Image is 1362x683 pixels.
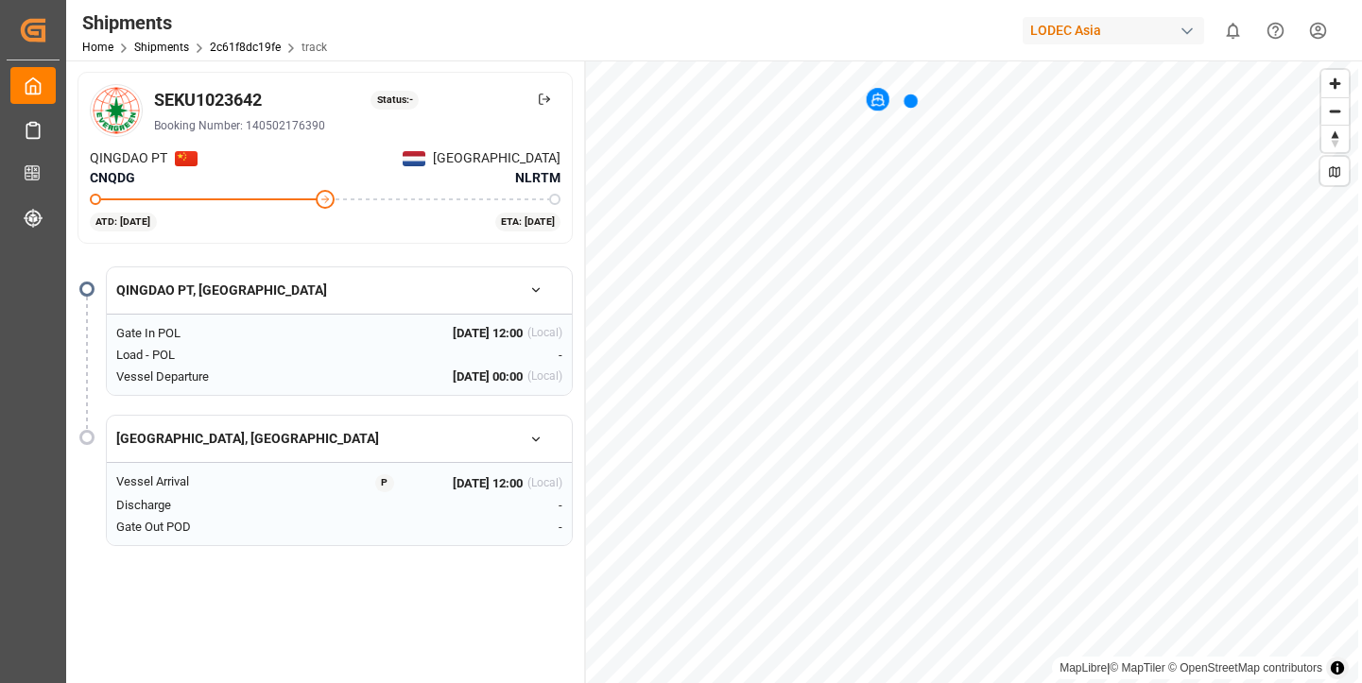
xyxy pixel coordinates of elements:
button: Zoom out [1321,97,1349,125]
img: Netherlands [175,151,198,166]
div: Map marker [867,88,889,111]
div: Shipments [82,9,327,37]
div: (Local) [527,324,562,343]
div: Status: - [371,91,419,110]
div: Gate Out POD [116,518,282,537]
div: SEKU1023642 [154,87,262,112]
div: P [375,474,394,493]
img: Carrier Logo [93,87,140,134]
a: 2c61f8dc19fe [210,41,281,54]
img: Netherlands [403,151,425,166]
div: LODEC Asia [1023,17,1204,44]
a: MapLibre [1060,661,1107,674]
button: show 0 new notifications [1212,9,1254,52]
button: QINGDAO PT, [GEOGRAPHIC_DATA] [107,274,572,307]
span: [DATE] 12:00 [453,324,523,343]
div: | [1060,658,1322,677]
div: (Local) [527,367,562,386]
div: Gate In POL [116,324,282,343]
summary: Toggle attribution [1326,657,1349,679]
div: - [414,346,562,365]
div: ATD: [DATE] [90,213,157,231]
span: [DATE] 00:00 [453,367,523,386]
div: - [414,496,562,515]
div: Map marker [904,91,919,110]
button: LODEC Asia [1023,12,1212,48]
button: Zoom in [1321,70,1349,97]
div: Discharge [116,496,282,515]
span: QINGDAO PT [90,148,167,168]
button: Help Center [1254,9,1297,52]
span: [DATE] 12:00 [453,474,523,493]
a: Shipments [134,41,189,54]
span: NLRTM [515,168,560,188]
span: [GEOGRAPHIC_DATA] [433,148,560,168]
div: ETA: [DATE] [495,213,561,231]
div: Vessel Departure [116,367,282,386]
div: Vessel Arrival [116,472,282,492]
div: Load - POL [116,346,282,365]
a: © MapTiler [1110,661,1164,674]
div: Booking Number: 140502176390 [154,117,560,134]
span: CNQDG [90,170,135,185]
button: P [355,472,414,492]
div: (Local) [527,474,562,493]
button: [GEOGRAPHIC_DATA], [GEOGRAPHIC_DATA] [107,422,572,455]
button: Reset bearing to north [1321,125,1349,152]
div: - [414,518,562,537]
a: © OpenStreetMap contributors [1168,661,1322,674]
a: Home [82,41,113,54]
